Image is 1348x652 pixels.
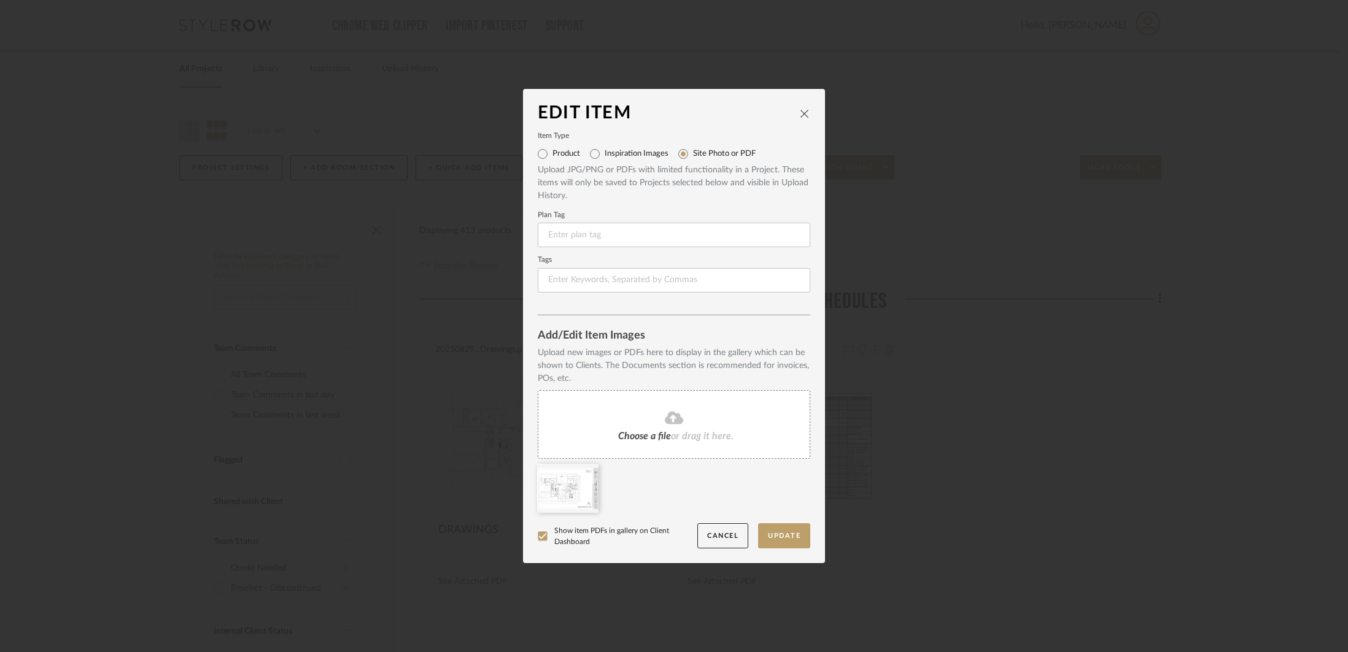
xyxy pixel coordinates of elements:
label: Inspiration Images [605,149,668,159]
span: or drag it here. [671,431,734,441]
input: Enter Keywords, Separated by Commas [538,268,810,293]
div: Upload JPG/PNG or PDFs with limited functionality in a Project. These items will only be saved to... [538,164,810,202]
div: Edit Item [538,104,799,123]
div: Upload new images or PDFs here to display in the gallery which can be shown to Clients. The Docum... [538,347,810,385]
input: Enter plan tag [538,223,810,247]
span: Choose a file [618,431,671,441]
label: Show item PDFs in gallery on Client Dashboard [538,525,697,547]
button: Update [758,523,810,548]
button: close [799,108,810,119]
button: Cancel [697,523,748,548]
label: Plan Tag [538,212,810,218]
label: Site Photo or PDF [693,149,756,159]
div: Add/Edit Item Images [538,330,810,342]
label: Product [552,149,580,159]
label: Tags [538,257,810,263]
mat-radio-group: Select item type [538,144,810,164]
label: Item Type [538,133,810,139]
